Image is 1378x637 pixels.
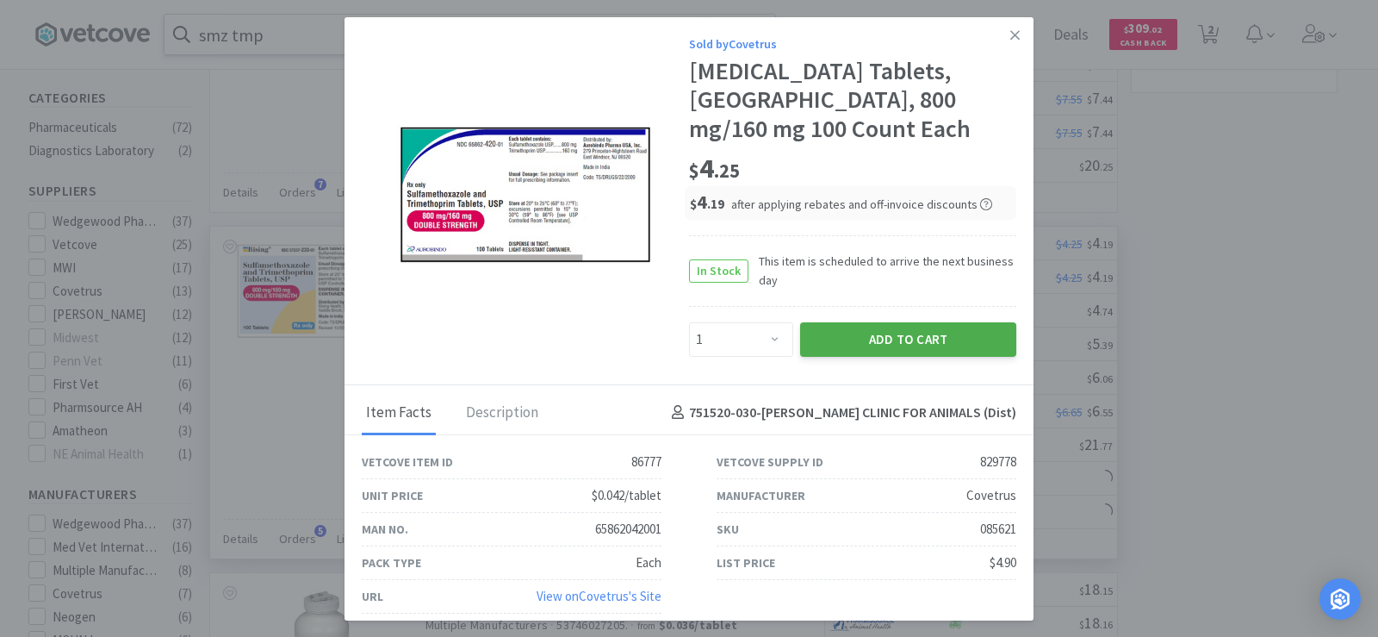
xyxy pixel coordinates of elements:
a: View onCovetrus's Site [537,588,661,604]
div: Open Intercom Messenger [1319,578,1361,620]
div: Vetcove Item ID [362,453,453,472]
span: after applying rebates and off-invoice discounts [731,197,992,212]
div: Each [636,553,661,573]
div: Sold by Covetrus [689,34,1016,53]
div: Item Facts [362,392,436,435]
div: Unit Price [362,486,423,505]
div: URL [362,587,383,606]
span: 4 [690,190,724,214]
div: $4.90 [990,553,1016,573]
span: In Stock [690,260,748,282]
span: 4 [689,151,740,185]
div: List Price [717,553,775,572]
div: [MEDICAL_DATA] Tablets, [GEOGRAPHIC_DATA], 800 mg/160 mg 100 Count Each [689,57,1016,144]
div: $0.042/tablet [592,485,661,506]
div: SKU [717,520,739,539]
div: Covetrus [966,485,1016,506]
span: . 19 [707,196,724,212]
div: Vetcove Supply ID [717,453,823,472]
span: . 25 [714,159,740,183]
h4: 751520-030 - [PERSON_NAME] CLINIC FOR ANIMALS (Dist) [665,402,1016,424]
span: $ [689,159,699,183]
div: 86777 [631,452,661,472]
div: 65862042001 [595,519,661,540]
div: Manufacturer [717,486,805,505]
span: This item is scheduled to arrive the next business day [748,252,1016,290]
div: Pack Type [362,553,421,572]
div: Man No. [362,520,408,539]
div: Description [462,392,543,435]
div: 829778 [980,452,1016,472]
img: 76238d34837840a4b963d41733f62913_829778.png [396,125,655,266]
span: $ [690,196,697,212]
button: Add to Cart [800,322,1016,357]
div: 085621 [980,519,1016,540]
